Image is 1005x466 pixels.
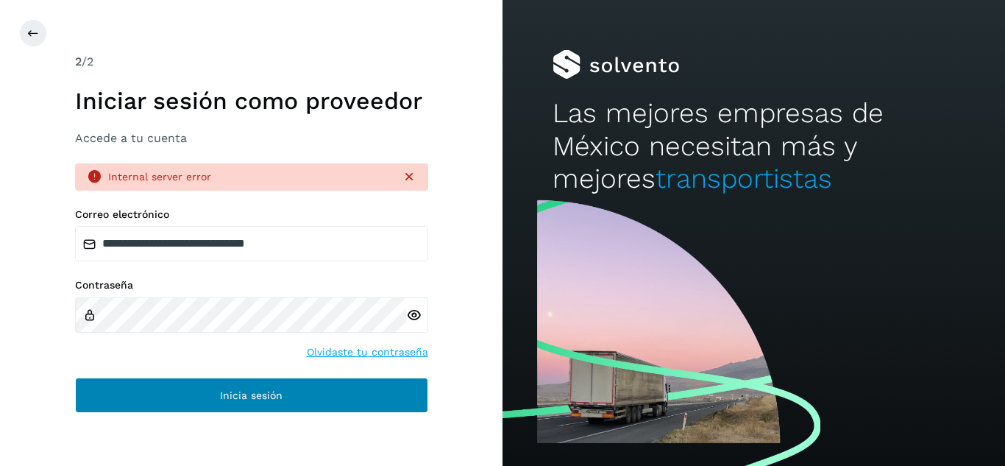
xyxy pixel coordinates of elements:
span: Inicia sesión [220,390,283,400]
div: Internal server error [108,169,390,185]
h2: Las mejores empresas de México necesitan más y mejores [553,97,954,195]
button: Inicia sesión [75,378,428,413]
h1: Iniciar sesión como proveedor [75,87,428,115]
span: 2 [75,54,82,68]
label: Contraseña [75,279,428,292]
h3: Accede a tu cuenta [75,131,428,145]
div: /2 [75,53,428,71]
a: Olvidaste tu contraseña [307,345,428,360]
label: Correo electrónico [75,208,428,221]
span: transportistas [656,163,832,194]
